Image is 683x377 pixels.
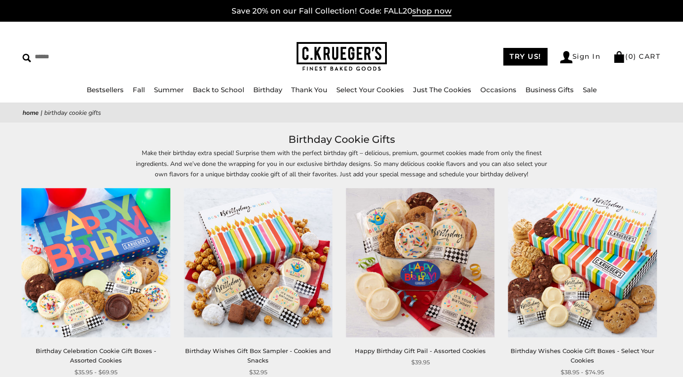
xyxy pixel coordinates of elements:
[291,85,327,94] a: Thank You
[134,148,549,179] p: Make their birthday extra special! Surprise them with the perfect birthday gift – delicious, prem...
[413,85,471,94] a: Just The Cookies
[480,85,516,94] a: Occasions
[23,108,660,118] nav: breadcrumbs
[503,48,548,66] a: TRY US!
[613,51,625,63] img: Bag
[508,188,657,337] img: Birthday Wishes Cookie Gift Boxes - Select Your Cookies
[525,85,574,94] a: Business Gifts
[133,85,145,94] a: Fall
[87,85,124,94] a: Bestsellers
[297,42,387,71] img: C.KRUEGER'S
[253,85,282,94] a: Birthday
[184,188,332,337] img: Birthday Wishes Gift Box Sampler - Cookies and Snacks
[185,347,331,364] a: Birthday Wishes Gift Box Sampler - Cookies and Snacks
[232,6,451,16] a: Save 20% on our Fall Collection! Code: FALL20shop now
[36,347,156,364] a: Birthday Celebration Cookie Gift Boxes - Assorted Cookies
[560,51,601,63] a: Sign In
[336,85,404,94] a: Select Your Cookies
[23,50,174,64] input: Search
[411,358,430,367] span: $39.95
[628,52,634,61] span: 0
[22,188,170,337] img: Birthday Celebration Cookie Gift Boxes - Assorted Cookies
[44,108,101,117] span: Birthday Cookie Gifts
[412,6,451,16] span: shop now
[23,108,39,117] a: Home
[193,85,244,94] a: Back to School
[583,85,597,94] a: Sale
[613,52,660,61] a: (0) CART
[154,85,184,94] a: Summer
[511,347,654,364] a: Birthday Wishes Cookie Gift Boxes - Select Your Cookies
[23,54,31,62] img: Search
[74,368,117,377] span: $35.95 - $69.95
[561,368,604,377] span: $38.95 - $74.95
[41,108,42,117] span: |
[346,188,494,337] img: Happy Birthday Gift Pail - Assorted Cookies
[560,51,572,63] img: Account
[249,368,267,377] span: $32.95
[36,132,647,148] h1: Birthday Cookie Gifts
[355,347,486,354] a: Happy Birthday Gift Pail - Assorted Cookies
